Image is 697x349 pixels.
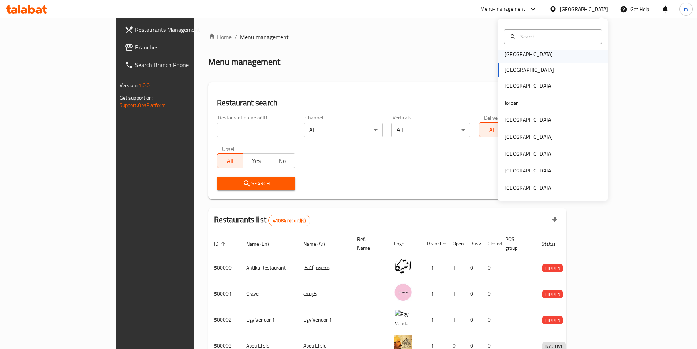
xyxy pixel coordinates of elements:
span: HIDDEN [542,264,563,272]
button: No [269,153,295,168]
span: 1.0.0 [139,81,150,90]
td: 1 [447,281,464,307]
div: [GEOGRAPHIC_DATA] [505,116,553,124]
div: All [304,123,383,137]
span: Name (En) [246,240,278,248]
td: 0 [482,307,499,333]
span: Menu management [240,33,289,41]
td: 1 [421,255,447,281]
td: 1 [421,281,447,307]
span: All [220,156,240,166]
label: Delivery [484,115,502,120]
button: Search [217,177,296,190]
td: 1 [421,307,447,333]
td: Egy Vendor 1 [240,307,297,333]
li: / [235,33,237,41]
div: [GEOGRAPHIC_DATA] [505,167,553,175]
span: No [272,156,292,166]
span: Ref. Name [357,235,379,252]
th: Busy [464,233,482,255]
span: POS group [505,235,527,252]
nav: breadcrumb [208,33,567,41]
span: Name (Ar) [303,240,334,248]
span: Branches [135,43,226,52]
span: HIDDEN [542,290,563,298]
span: ID [214,240,228,248]
td: 0 [464,307,482,333]
h2: Restaurants list [214,214,311,226]
div: HIDDEN [542,316,563,324]
a: Search Branch Phone [119,56,232,74]
img: Egy Vendor 1 [394,309,412,327]
th: Branches [421,233,447,255]
div: Menu-management [480,5,525,14]
td: 0 [464,255,482,281]
td: 1 [447,255,464,281]
img: Crave [394,283,412,301]
td: 1 [447,307,464,333]
div: [GEOGRAPHIC_DATA] [505,82,553,90]
div: HIDDEN [542,290,563,298]
span: All [482,125,502,135]
div: Total records count [268,215,310,226]
input: Search for restaurant name or ID.. [217,123,296,137]
div: [GEOGRAPHIC_DATA] [505,150,553,158]
a: Support.OpsPlatform [120,100,166,110]
h2: Menu management [208,56,280,68]
td: Antika Restaurant [240,255,297,281]
span: Version: [120,81,138,90]
h2: Restaurant search [217,97,558,108]
div: [GEOGRAPHIC_DATA] [505,184,553,192]
span: Search Branch Phone [135,60,226,69]
span: 41084 record(s) [269,217,310,224]
div: [GEOGRAPHIC_DATA] [505,133,553,141]
td: Crave [240,281,297,307]
label: Upsell [222,146,236,151]
td: 0 [464,281,482,307]
span: Yes [246,156,266,166]
a: Restaurants Management [119,21,232,38]
input: Search [517,33,597,41]
img: Antika Restaurant [394,257,412,275]
span: Restaurants Management [135,25,226,34]
td: 0 [482,255,499,281]
span: Get support on: [120,93,153,103]
td: كرييف [297,281,351,307]
td: Egy Vendor 1 [297,307,351,333]
span: Status [542,240,565,248]
div: HIDDEN [542,264,563,272]
div: All [391,123,470,137]
div: [GEOGRAPHIC_DATA] [560,5,608,13]
button: All [479,122,505,137]
a: Branches [119,38,232,56]
button: All [217,153,243,168]
div: [GEOGRAPHIC_DATA] [505,50,553,58]
div: Jordan [505,99,519,107]
button: Yes [243,153,269,168]
th: Logo [388,233,421,255]
span: m [684,5,688,13]
th: Closed [482,233,499,255]
td: مطعم أنتيكا [297,255,351,281]
span: HIDDEN [542,316,563,324]
td: 0 [482,281,499,307]
div: Export file [546,212,563,229]
th: Open [447,233,464,255]
span: Search [223,179,290,188]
